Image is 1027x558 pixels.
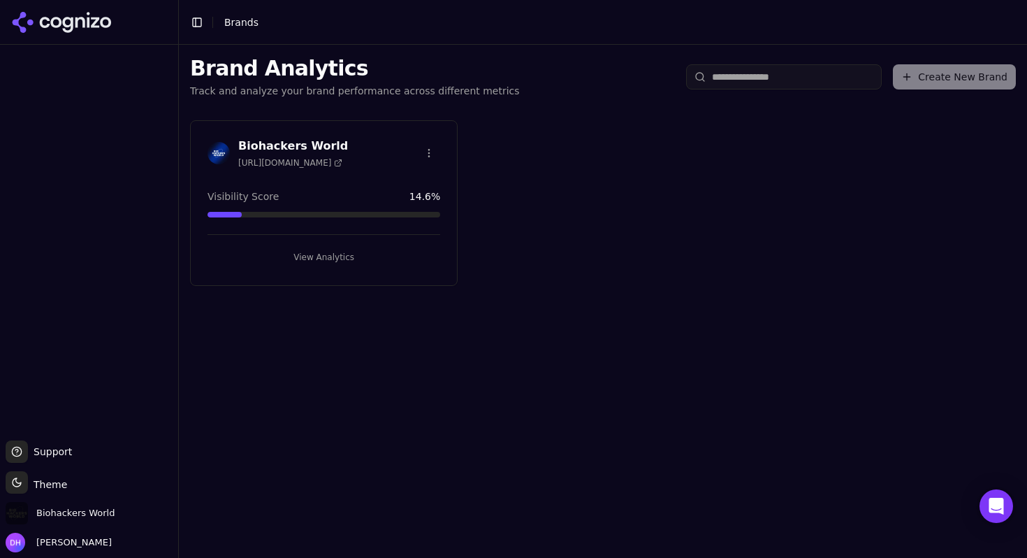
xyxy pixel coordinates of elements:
[6,533,25,552] img: Dmytro Horbyk
[238,138,348,155] h3: Biohackers World
[190,56,520,81] h1: Brand Analytics
[207,246,440,269] button: View Analytics
[207,189,279,203] span: Visibility Score
[224,15,988,29] nav: breadcrumb
[979,489,1013,523] div: Open Intercom Messenger
[6,533,112,552] button: Open user button
[409,189,440,203] span: 14.6 %
[36,507,115,520] span: Biohackers World
[6,502,115,524] button: Open organization switcher
[207,142,230,164] img: Biohackers World
[28,479,67,490] span: Theme
[28,445,72,459] span: Support
[224,17,258,28] span: Brands
[238,157,342,169] span: [URL][DOMAIN_NAME]
[31,536,112,549] span: [PERSON_NAME]
[190,84,520,98] p: Track and analyze your brand performance across different metrics
[6,502,28,524] img: Biohackers World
